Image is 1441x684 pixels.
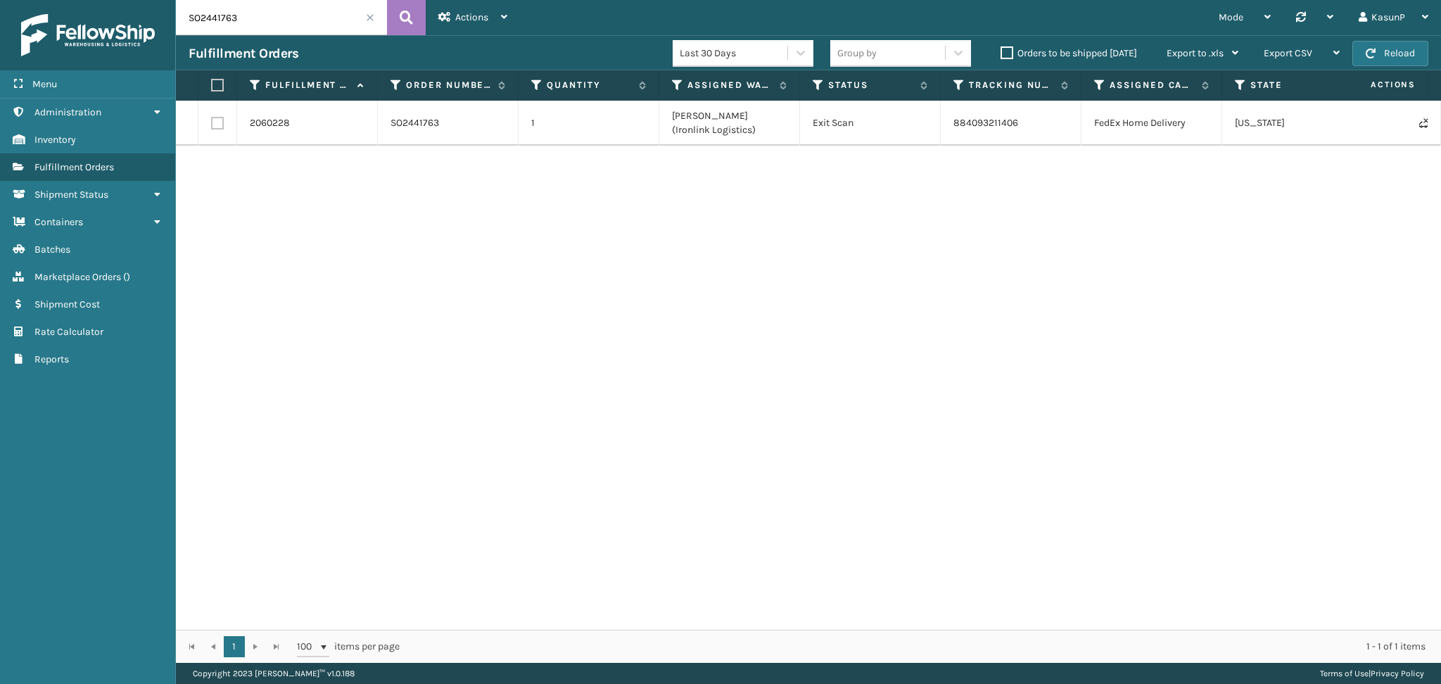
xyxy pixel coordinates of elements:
label: Orders to be shipped [DATE] [1001,47,1137,59]
div: Group by [837,46,877,61]
p: Copyright 2023 [PERSON_NAME]™ v 1.0.188 [193,663,355,684]
span: Marketplace Orders [34,271,121,283]
span: Menu [32,78,57,90]
td: 1 [519,101,659,146]
label: Order Number [406,79,491,91]
a: Privacy Policy [1371,669,1424,678]
td: FedEx Home Delivery [1081,101,1222,146]
span: Inventory [34,134,76,146]
div: | [1320,663,1424,684]
label: Fulfillment Order Id [265,79,350,91]
a: 2060228 [250,116,290,130]
span: Actions [455,11,488,23]
td: Exit Scan [800,101,941,146]
a: SO2441763 [391,116,439,130]
img: logo [21,14,155,56]
span: items per page [297,636,400,657]
span: Rate Calculator [34,326,103,338]
span: Batches [34,243,70,255]
td: [PERSON_NAME] (Ironlink Logistics) [659,101,800,146]
a: 1 [224,636,245,657]
span: Containers [34,216,83,228]
span: ( ) [123,271,130,283]
span: Actions [1326,73,1424,96]
span: Shipment Cost [34,298,100,310]
label: Tracking Number [969,79,1054,91]
label: Assigned Carrier Service [1110,79,1195,91]
a: Terms of Use [1320,669,1369,678]
i: Never Shipped [1419,118,1428,128]
span: Shipment Status [34,189,108,201]
label: State [1250,79,1335,91]
h3: Fulfillment Orders [189,45,298,62]
label: Quantity [547,79,632,91]
label: Assigned Warehouse [687,79,773,91]
button: Reload [1352,41,1428,66]
span: Administration [34,106,101,118]
span: Fulfillment Orders [34,161,114,173]
div: Last 30 Days [680,46,789,61]
td: [US_STATE] [1222,101,1363,146]
span: Reports [34,353,69,365]
span: Export to .xls [1167,47,1224,59]
span: 100 [297,640,318,654]
a: 884093211406 [953,117,1018,129]
span: Mode [1219,11,1243,23]
div: 1 - 1 of 1 items [419,640,1426,654]
span: Export CSV [1264,47,1312,59]
label: Status [828,79,913,91]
